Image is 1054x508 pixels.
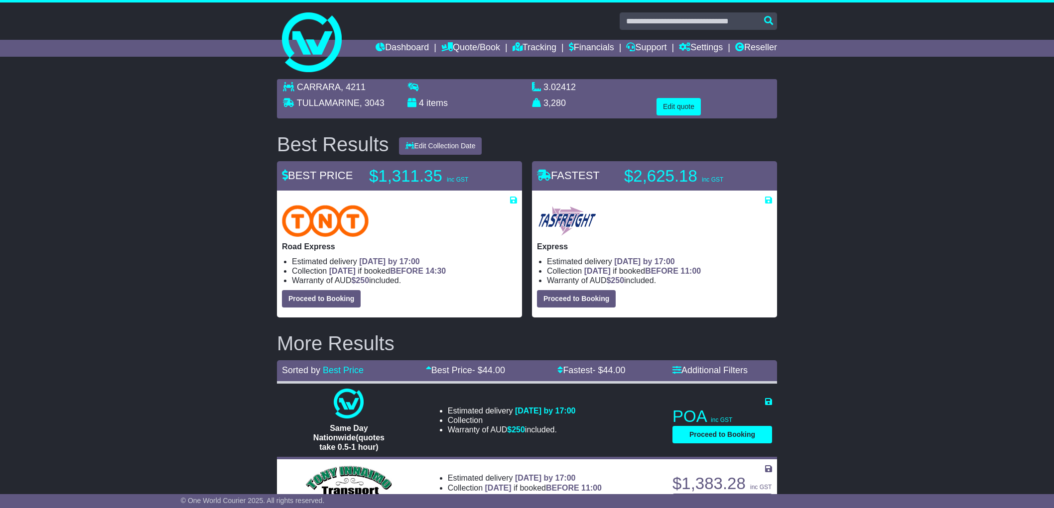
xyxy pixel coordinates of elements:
[557,365,625,375] a: Fastest- $44.00
[282,169,353,182] span: BEST PRICE
[448,425,576,434] li: Warranty of AUD included.
[426,365,505,375] a: Best Price- $44.00
[543,82,576,92] span: 3.02412
[360,98,385,108] span: , 3043
[547,266,772,276] li: Collection
[419,98,424,108] span: 4
[645,267,678,275] span: BEFORE
[507,425,525,434] span: $
[448,473,602,483] li: Estimated delivery
[351,276,369,285] span: $
[282,242,517,251] p: Road Express
[507,493,525,502] span: $
[277,332,777,354] h2: More Results
[329,267,356,275] span: [DATE]
[537,290,616,307] button: Proceed to Booking
[513,40,556,57] a: Tracking
[735,40,777,57] a: Reseller
[448,415,576,425] li: Collection
[282,290,361,307] button: Proceed to Booking
[292,257,517,266] li: Estimated delivery
[485,484,602,492] span: if booked
[515,474,576,482] span: [DATE] by 17:00
[680,267,701,275] span: 11:00
[472,365,505,375] span: - $
[376,40,429,57] a: Dashboard
[181,497,325,505] span: © One World Courier 2025. All rights reserved.
[292,276,517,285] li: Warranty of AUD included.
[611,276,624,285] span: 250
[447,176,468,183] span: inc GST
[390,267,423,275] span: BEFORE
[606,276,624,285] span: $
[425,267,446,275] span: 14:30
[441,40,500,57] a: Quote/Book
[483,365,505,375] span: 44.00
[297,98,360,108] span: TULLAMARINE
[672,474,772,494] p: $1,383.28
[537,169,600,182] span: FASTEST
[292,266,517,276] li: Collection
[341,82,366,92] span: , 4211
[329,267,446,275] span: if booked
[448,406,576,415] li: Estimated delivery
[399,137,482,155] button: Edit Collection Date
[581,484,602,492] span: 11:00
[512,493,525,502] span: 250
[657,98,701,115] button: Edit quote
[485,484,512,492] span: [DATE]
[512,425,525,434] span: 250
[584,267,701,275] span: if booked
[547,276,772,285] li: Warranty of AUD included.
[323,365,364,375] a: Best Price
[313,424,385,451] span: Same Day Nationwide(quotes take 0.5-1 hour)
[592,365,625,375] span: - $
[603,365,625,375] span: 44.00
[547,257,772,266] li: Estimated delivery
[569,40,614,57] a: Financials
[334,389,364,418] img: One World Courier: Same Day Nationwide(quotes take 0.5-1 hour)
[679,40,723,57] a: Settings
[448,493,602,502] li: Warranty of AUD included.
[672,406,772,426] p: POA
[282,365,320,375] span: Sorted by
[711,416,732,423] span: inc GST
[515,406,576,415] span: [DATE] by 17:00
[369,166,494,186] p: $1,311.35
[672,365,748,375] a: Additional Filters
[537,205,597,237] img: Tasfreight: Express
[272,133,394,155] div: Best Results
[750,484,772,491] span: inc GST
[546,484,579,492] span: BEFORE
[537,242,772,251] p: Express
[614,257,675,266] span: [DATE] by 17:00
[297,82,341,92] span: CARRARA
[672,426,772,443] button: Proceed to Booking
[543,98,566,108] span: 3,280
[702,176,723,183] span: inc GST
[626,40,666,57] a: Support
[584,267,611,275] span: [DATE]
[356,276,369,285] span: 250
[306,466,393,496] img: Tony Innaimo Transport: General
[624,166,749,186] p: $2,625.18
[448,483,602,493] li: Collection
[282,205,369,237] img: TNT Domestic: Road Express
[426,98,448,108] span: items
[359,257,420,266] span: [DATE] by 17:00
